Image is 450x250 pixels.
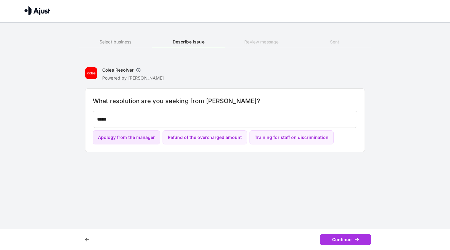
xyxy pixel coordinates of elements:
h6: Sent [298,39,371,45]
h6: Select business [79,39,152,45]
img: Ajust [24,6,50,15]
p: Powered by [PERSON_NAME] [102,75,164,81]
h6: Coles Resolver [102,67,133,73]
h6: Review message [225,39,298,45]
h6: Describe issue [152,39,225,45]
button: Training for staff on discrimination [249,130,334,145]
h6: What resolution are you seeking from [PERSON_NAME]? [93,96,357,106]
button: Apology from the manager [93,130,160,145]
button: Continue [320,234,371,245]
img: Coles [85,67,97,79]
button: Refund of the overcharged amount [163,130,247,145]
